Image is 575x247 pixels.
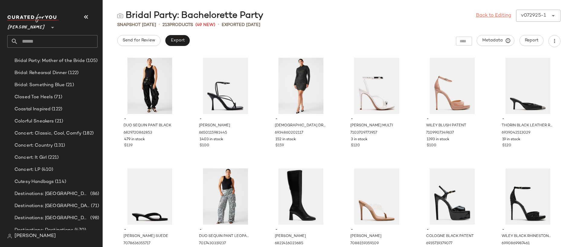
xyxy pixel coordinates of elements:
[7,14,59,22] img: cfy_white_logo.C9jOOHJF.svg
[218,21,219,28] span: •
[199,130,227,136] span: 6650115981445
[65,82,74,89] span: (21)
[54,118,63,125] span: (21)
[14,232,56,240] span: [PERSON_NAME]
[162,23,169,27] span: 213
[119,168,180,225] img: STEVEMADDEN_SHOES_TRACIE_BLACK-SUEDE_01.jpg
[117,35,160,46] button: Send for Review
[275,130,303,136] span: 6934860202117
[54,178,66,185] span: (114)
[275,241,303,246] span: 6822416023685
[350,123,393,128] span: [PERSON_NAME] MULTI
[426,123,466,128] span: WILEY BLUSH PATENT
[67,70,79,76] span: (122)
[350,130,377,136] span: 7103709773957
[502,227,554,232] span: -
[497,58,558,114] img: STEVEMADDEN_SHOES_THORIN-R_BLACK-LEATHER.jpg
[124,116,175,122] span: -
[521,12,546,19] div: v072925-1
[40,166,53,173] span: (410)
[117,13,123,19] img: svg%3e
[427,137,449,142] span: 1393 in stock
[422,58,483,114] img: STEVEMADDEN_SHOES_WILEY_BLUSH-PATENT_01.jpg
[7,21,45,31] span: [PERSON_NAME]
[14,203,90,210] span: Destinations: [GEOGRAPHIC_DATA]
[497,168,558,225] img: STEVEMADDEN_SHOES_WILEY-R_BLACK.jpg
[502,234,553,239] span: WILEY BLACK RHINESTONES
[346,58,407,114] img: STEVEMADDEN_SHOES_TIA_WHITEMULTI_01.jpg
[275,137,296,142] span: 152 in stock
[14,227,73,234] span: Destinations: Destinations
[502,116,554,122] span: -
[427,116,478,122] span: -
[90,203,99,210] span: (71)
[275,116,327,122] span: -
[89,215,99,222] span: (98)
[351,227,402,232] span: -
[14,82,65,89] span: Bridal: Something Blue
[346,168,407,225] img: STEVEMADDEN_SHOES_SABINE_CLEAR_01.jpg
[117,10,263,22] div: Bridal Party: Bachelorette Party
[275,227,327,232] span: -
[165,35,190,46] button: Export
[50,106,62,113] span: (122)
[275,123,326,128] span: [DEMOGRAPHIC_DATA] DRESS BLACK
[195,58,256,114] img: STEVEMADDEN_SHOES_ANNIE_BLACK_01.jpg
[124,137,145,142] span: 479 in stock
[119,58,180,114] img: STEVEMADDEN_APPAREL_BN403761_BLACK_0160.jpg
[124,123,171,128] span: DUO SEQUIN PANT BLACK
[14,57,85,64] span: Bridal Party: Mother of the Bride
[47,154,59,161] span: (221)
[199,234,250,239] span: DUO SEQUIN PANT LEOPARD
[275,234,306,239] span: [PERSON_NAME]
[426,130,454,136] span: 7109907349637
[351,143,360,148] span: $120
[14,106,50,113] span: Coastal Inspired
[275,143,284,148] span: $159
[422,168,483,225] img: STEVEMADDEN_SHOES_COLOGNE_BLACK-PATENT_01.jpg
[502,143,511,148] span: $120
[350,241,379,246] span: 7088159359109
[159,21,160,28] span: •
[7,234,12,239] img: svg%3e
[14,215,89,222] span: Destinations: [GEOGRAPHIC_DATA]
[53,94,62,101] span: (71)
[426,234,474,239] span: COLOGNE BLACK PATENT
[477,35,515,46] button: Metadata
[14,142,53,149] span: Concert: Country
[200,137,223,142] span: 1403 in stock
[89,190,99,197] span: (86)
[14,166,40,173] span: Concert: LP
[14,190,89,197] span: Destinations: [GEOGRAPHIC_DATA]
[85,57,98,64] span: (105)
[124,241,150,246] span: 7078636355717
[14,178,54,185] span: Cutesy Handbags
[14,70,67,76] span: Bridal: Rehearsal Dinner
[519,35,544,46] button: Report
[427,143,436,148] span: $100
[525,38,538,43] span: Report
[117,22,156,28] span: Snapshot [DATE]
[502,241,530,246] span: 6990869987461
[162,22,193,28] div: Products
[199,241,226,246] span: 7017430319237
[482,38,509,43] span: Metadata
[170,38,185,43] span: Export
[271,58,332,114] img: STEVEMADDEN_APPAREL_BO408180_BLACK_0563_81a0b9fb-0ec8-45ce-83ef-18ba69dffc36.jpg
[124,130,152,136] span: 6829720862853
[502,137,520,142] span: 19 in stock
[124,234,168,239] span: [PERSON_NAME] SUEDE
[426,241,452,246] span: 6935719379077
[222,22,260,28] p: Exported [DATE]
[200,116,251,122] span: -
[199,123,230,128] span: [PERSON_NAME]
[271,168,332,225] img: STEVEMADDEN_SHOES_HOLLY_BLACK.jpg
[351,116,402,122] span: -
[14,154,47,161] span: Concert: It Girl
[502,130,530,136] span: 6939042513029
[124,227,175,232] span: -
[14,94,53,101] span: Closed Toe Heels
[427,227,478,232] span: -
[502,123,553,128] span: THORIN BLACK LEATHER RHINESTONES
[200,227,251,232] span: -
